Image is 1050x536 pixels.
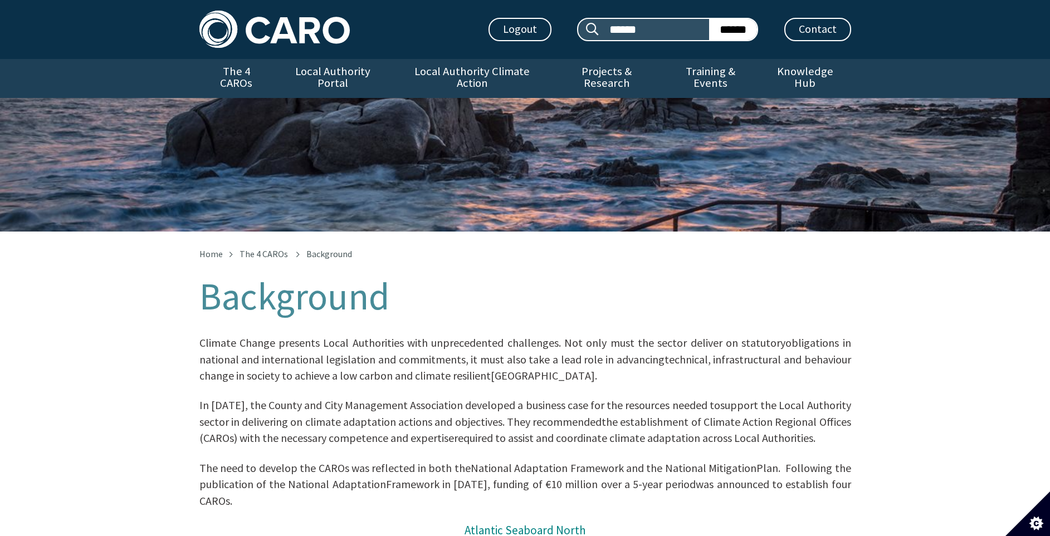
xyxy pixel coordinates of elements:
a: The 4 CAROs [199,59,274,98]
span: Background [306,248,352,259]
span: technical, infrastructural and behaviour change in society to achieve a low carbon and climate re... [199,352,851,382]
span: required to assist and coordinate climate adaptation across Local Authorities. [454,431,815,445]
span: support the Local Authority sector in delivering on climate adaptation actions and objectives. Th... [199,398,851,428]
a: Knowledge Hub [759,59,851,98]
span: [GEOGRAPHIC_DATA]. [491,368,597,382]
span: The need to develop the CAROs was reflected in both the [199,461,471,475]
span: Plan. Following the publication of the National Adaptation [199,461,851,491]
a: Local Authority Climate Action [393,59,551,98]
span: ​ [199,343,851,381]
span: In [DATE], the County and City Management Association developed a business case for the resources... [199,398,720,412]
span: Framework in [DATE], funding of €10 million over a 5-year period [386,477,696,491]
button: Set cookie preferences [1005,491,1050,536]
a: Local Authority Portal [274,59,393,98]
h1: Background [199,276,851,317]
img: Caro logo [199,11,350,48]
a: Projects & Research [551,59,662,98]
span: Climate Change presents Local Authorities with unprecedented challenges. Not only must the sector... [199,336,786,350]
a: Logout [489,18,551,41]
a: Training & Events [662,59,759,98]
a: Home [199,248,223,259]
span: National Adaptation Framework and the National Mitigation [471,461,757,475]
a: Contact [784,18,851,41]
a: The 4 CAROs [240,248,288,259]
